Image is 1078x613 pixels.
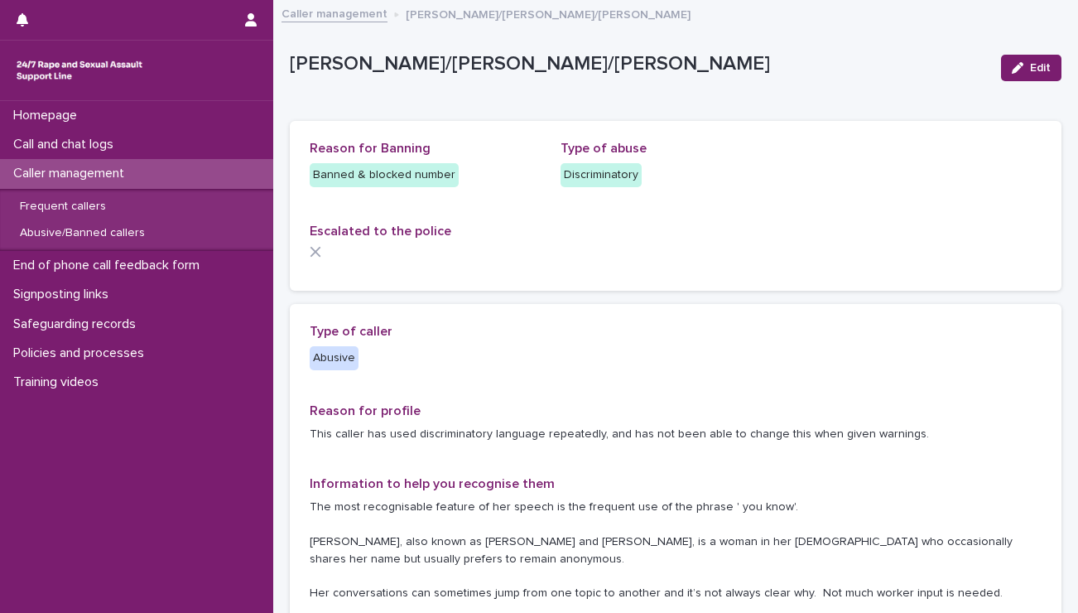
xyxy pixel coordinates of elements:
p: End of phone call feedback form [7,258,213,273]
p: Homepage [7,108,90,123]
p: Caller management [7,166,137,181]
span: Reason for profile [310,404,421,418]
p: Safeguarding records [7,316,149,332]
p: [PERSON_NAME]/[PERSON_NAME]/[PERSON_NAME] [406,4,691,22]
p: Frequent callers [7,200,119,214]
span: Type of caller [310,325,392,338]
p: Signposting links [7,287,122,302]
span: Escalated to the police [310,224,451,238]
p: Training videos [7,374,112,390]
p: [PERSON_NAME]/[PERSON_NAME]/[PERSON_NAME] [290,52,988,76]
p: This caller has used discriminatory language repeatedly, and has not been able to change this whe... [310,426,1042,443]
img: rhQMoQhaT3yELyF149Cw [13,54,146,87]
div: Discriminatory [561,163,642,187]
span: Type of abuse [561,142,647,155]
p: Abusive/Banned callers [7,226,158,240]
span: Edit [1030,62,1051,74]
div: Abusive [310,346,359,370]
p: Call and chat logs [7,137,127,152]
div: Banned & blocked number [310,163,459,187]
p: Policies and processes [7,345,157,361]
button: Edit [1001,55,1061,81]
a: Caller management [282,3,387,22]
span: Information to help you recognise them [310,477,555,490]
span: Reason for Banning [310,142,431,155]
